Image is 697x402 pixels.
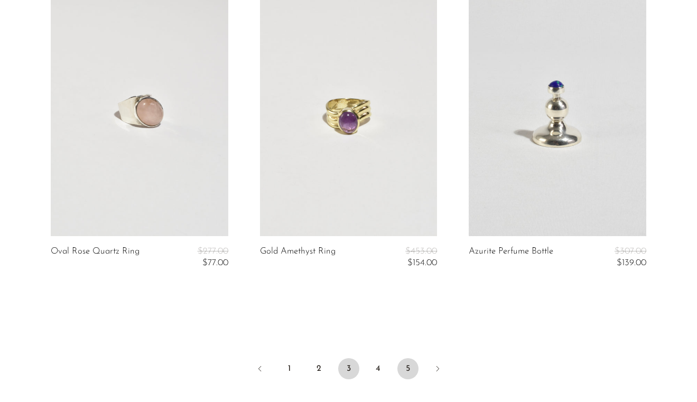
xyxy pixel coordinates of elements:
a: 4 [368,358,389,379]
span: $77.00 [202,258,228,267]
span: 3 [338,358,359,379]
a: 5 [397,358,419,379]
a: Oval Rose Quartz Ring [51,247,140,268]
a: 2 [309,358,330,379]
span: $453.00 [405,247,437,256]
span: $277.00 [198,247,228,256]
span: $139.00 [617,258,646,267]
span: $307.00 [615,247,646,256]
span: $154.00 [407,258,437,267]
a: 1 [279,358,300,379]
a: Previous [249,358,271,381]
a: Next [427,358,448,381]
a: Azurite Perfume Bottle [469,247,553,268]
a: Gold Amethyst Ring [260,247,336,268]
